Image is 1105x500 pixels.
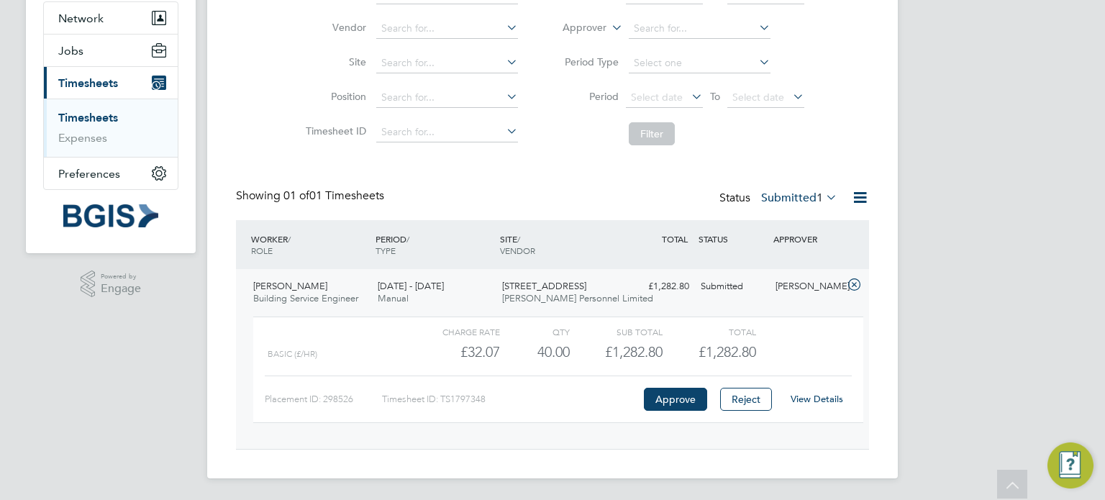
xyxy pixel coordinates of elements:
a: Expenses [58,131,107,145]
label: Approver [542,21,606,35]
button: Timesheets [44,67,178,99]
label: Period [554,90,619,103]
input: Search for... [629,19,770,39]
span: TYPE [376,245,396,256]
button: Engage Resource Center [1047,442,1093,488]
label: Timesheet ID [301,124,366,137]
div: STATUS [695,226,770,252]
span: / [406,233,409,245]
button: Network [44,2,178,34]
div: £1,282.80 [570,340,663,364]
span: Engage [101,283,141,295]
div: Charge rate [407,323,500,340]
label: Vendor [301,21,366,34]
span: / [288,233,291,245]
input: Search for... [376,19,518,39]
span: Select date [732,91,784,104]
span: / [517,233,520,245]
label: Site [301,55,366,68]
input: Search for... [376,88,518,108]
span: [STREET_ADDRESS] [502,280,586,292]
input: Search for... [376,53,518,73]
span: [DATE] - [DATE] [378,280,444,292]
span: £1,282.80 [699,343,756,360]
div: Timesheets [44,99,178,157]
label: Period Type [554,55,619,68]
div: [PERSON_NAME] [770,275,845,299]
a: Go to home page [43,204,178,227]
span: Timesheets [58,76,118,90]
span: Preferences [58,167,120,181]
span: ROLE [251,245,273,256]
label: Submitted [761,191,837,205]
button: Approve [644,388,707,411]
div: £32.07 [407,340,500,364]
input: Search for... [376,122,518,142]
div: APPROVER [770,226,845,252]
button: Preferences [44,158,178,189]
div: WORKER [247,226,372,263]
span: VENDOR [500,245,535,256]
div: Showing [236,188,387,204]
span: Building Service Engineer [253,292,358,304]
span: TOTAL [662,233,688,245]
a: View Details [791,393,843,405]
a: Powered byEngage [81,271,142,298]
a: Timesheets [58,111,118,124]
button: Jobs [44,35,178,66]
div: Submitted [695,275,770,299]
span: Jobs [58,44,83,58]
span: To [706,87,724,106]
div: SITE [496,226,621,263]
div: £1,282.80 [620,275,695,299]
div: Total [663,323,755,340]
button: Reject [720,388,772,411]
img: bgis-logo-retina.png [63,204,158,227]
div: Sub Total [570,323,663,340]
span: Select date [631,91,683,104]
span: 01 of [283,188,309,203]
span: [PERSON_NAME] [253,280,327,292]
div: PERIOD [372,226,496,263]
button: Filter [629,122,675,145]
div: Status [719,188,840,209]
span: [PERSON_NAME] Personnel Limited [502,292,653,304]
div: 40.00 [500,340,570,364]
span: Powered by [101,271,141,283]
input: Select one [629,53,770,73]
span: Manual [378,292,409,304]
div: Timesheet ID: TS1797348 [382,388,640,411]
span: Basic (£/HR) [268,349,317,359]
label: Position [301,90,366,103]
div: QTY [500,323,570,340]
span: 1 [817,191,823,205]
span: Network [58,12,104,25]
span: 01 Timesheets [283,188,384,203]
div: Placement ID: 298526 [265,388,382,411]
